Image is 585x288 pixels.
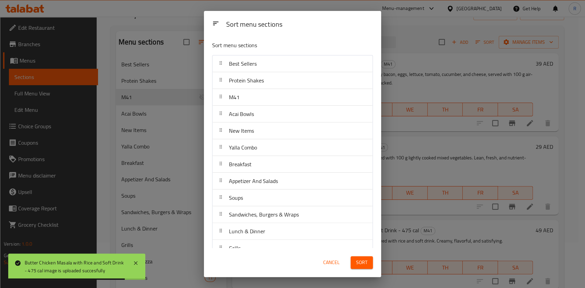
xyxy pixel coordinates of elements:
[212,41,340,50] p: Sort menu sections
[212,72,373,89] div: Protein Shakes
[229,142,257,153] span: Yalla Combo
[212,206,373,223] div: Sandwiches, Burgers & Wraps
[229,58,257,69] span: Best Sellers
[223,17,376,32] div: Sort menu sections
[212,156,373,173] div: Breakfast
[229,92,240,102] span: M41
[25,259,126,274] div: Butter Chicken Masala with Rice and Soft Drink - 475 cal image is uploaded succesfully
[212,139,373,156] div: Yalla Combo
[212,223,373,240] div: Lunch & Dinner
[212,55,373,72] div: Best Sellers
[212,173,373,189] div: Appetizer And Salads
[356,258,367,267] span: Sort
[229,126,254,136] span: New Items
[229,243,241,253] span: Grills
[229,226,265,236] span: Lunch & Dinner
[229,75,264,86] span: Protein Shakes
[212,106,373,122] div: Acai Bowls
[212,89,373,106] div: M41
[212,240,373,257] div: Grills
[320,256,342,269] button: Cancel
[212,189,373,206] div: Soups
[229,176,278,186] span: Appetizer And Salads
[229,109,254,119] span: Acai Bowls
[212,122,373,139] div: New Items
[229,193,243,203] span: Soups
[229,209,299,220] span: Sandwiches, Burgers & Wraps
[229,159,252,169] span: Breakfast
[351,256,373,269] button: Sort
[323,258,340,267] span: Cancel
